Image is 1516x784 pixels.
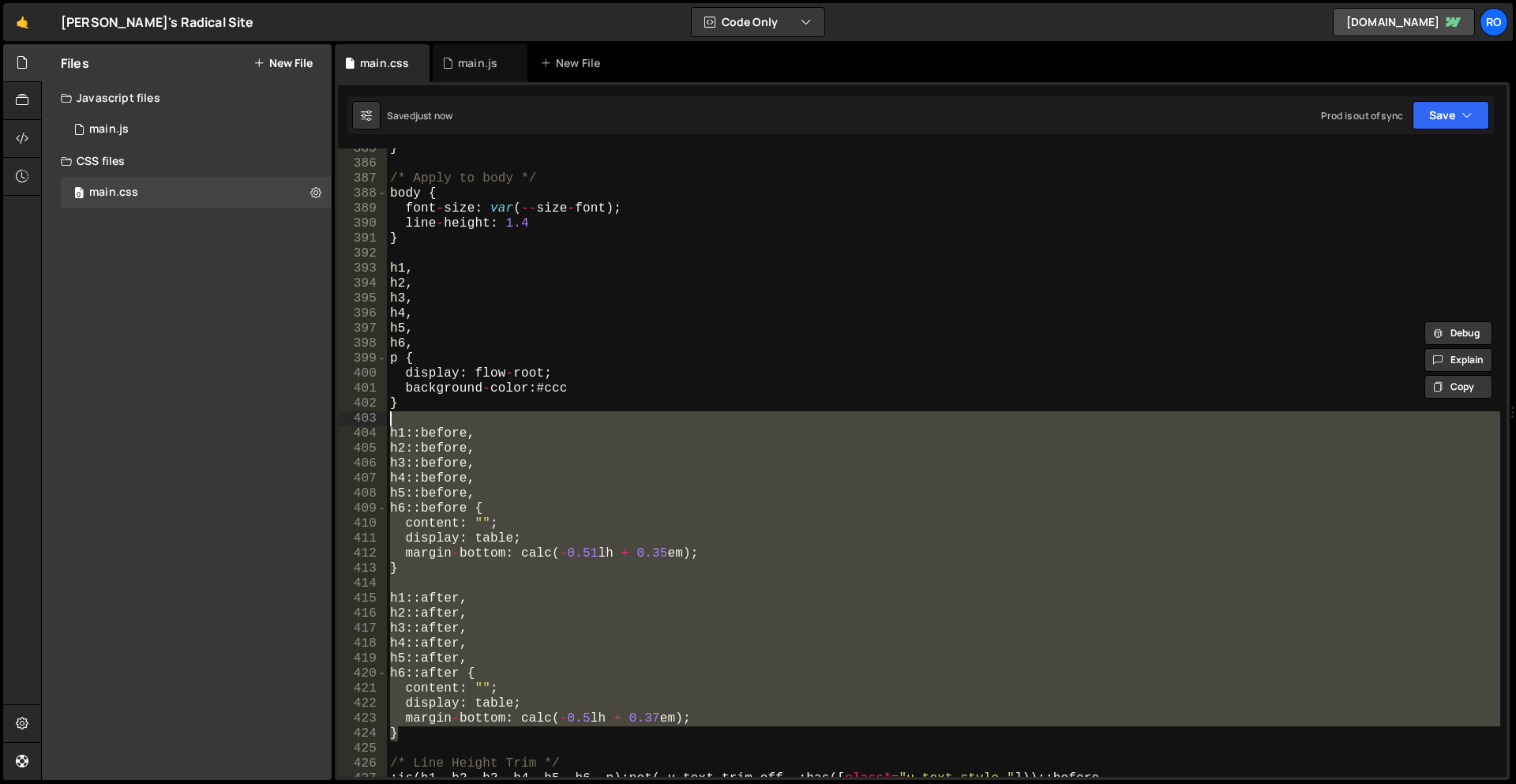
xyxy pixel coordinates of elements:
[338,291,387,306] div: 395
[360,55,409,71] div: main.css
[1424,375,1492,399] button: Copy
[338,621,387,636] div: 417
[338,306,387,321] div: 396
[1333,8,1475,36] a: [DOMAIN_NAME]
[338,246,387,261] div: 392
[42,82,332,114] div: Javascript files
[338,501,387,516] div: 409
[338,426,387,441] div: 404
[338,696,387,711] div: 422
[338,441,387,456] div: 405
[1413,101,1489,129] button: Save
[338,156,387,171] div: 386
[89,186,138,200] div: main.css
[387,109,452,122] div: Saved
[338,141,387,156] div: 385
[1424,348,1492,372] button: Explain
[338,216,387,231] div: 390
[338,411,387,426] div: 403
[692,8,824,36] button: Code Only
[338,486,387,501] div: 408
[338,711,387,726] div: 423
[338,261,387,276] div: 393
[61,54,89,72] h2: Files
[1321,109,1403,122] div: Prod is out of sync
[338,231,387,246] div: 391
[338,516,387,531] div: 410
[74,188,84,201] span: 0
[415,109,452,122] div: just now
[338,186,387,201] div: 388
[338,741,387,756] div: 425
[338,276,387,291] div: 394
[338,546,387,561] div: 412
[1480,8,1508,36] a: Ro
[338,606,387,621] div: 416
[338,456,387,471] div: 406
[338,591,387,606] div: 415
[61,177,337,208] div: 16726/45739.css
[338,366,387,381] div: 400
[338,171,387,186] div: 387
[338,636,387,651] div: 418
[338,321,387,336] div: 397
[338,651,387,666] div: 419
[61,114,332,145] div: 16726/45737.js
[338,351,387,366] div: 399
[338,681,387,696] div: 421
[338,381,387,396] div: 401
[338,576,387,591] div: 414
[89,122,129,137] div: main.js
[338,471,387,486] div: 407
[338,726,387,741] div: 424
[338,666,387,681] div: 420
[1424,321,1492,345] button: Debug
[3,3,42,41] a: 🤙
[253,57,313,69] button: New File
[338,336,387,351] div: 398
[338,396,387,411] div: 402
[540,55,606,71] div: New File
[61,13,253,32] div: [PERSON_NAME]'s Radical Site
[338,756,387,771] div: 426
[458,55,497,71] div: main.js
[42,145,332,177] div: CSS files
[338,201,387,216] div: 389
[338,561,387,576] div: 413
[338,531,387,546] div: 411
